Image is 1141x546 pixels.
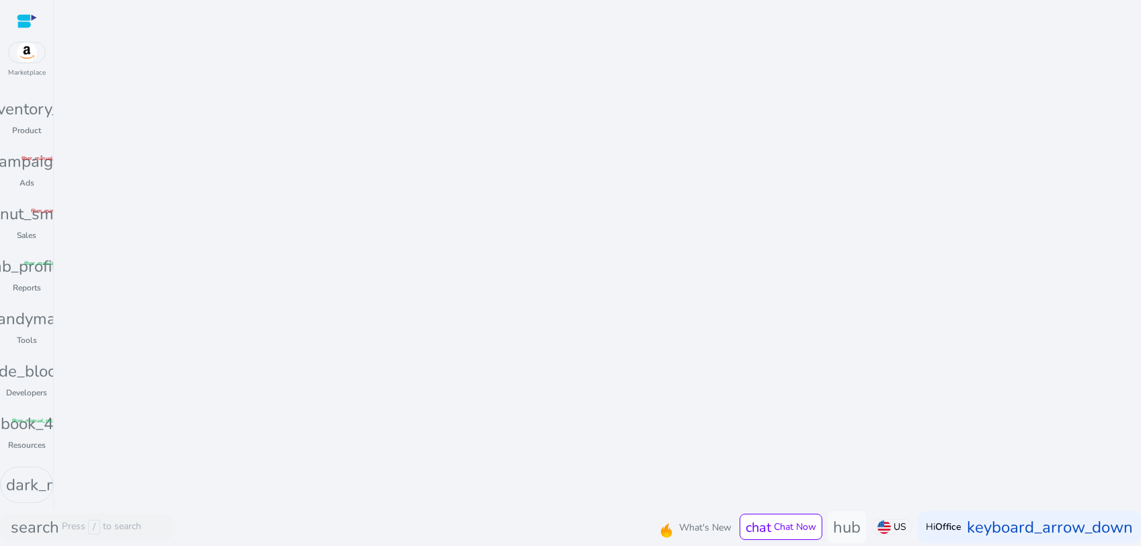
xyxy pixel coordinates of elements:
[9,42,45,63] img: amazon.svg
[88,520,100,535] span: /
[6,473,87,497] span: dark_mode
[22,155,71,163] span: fiber_manual_record
[926,522,961,532] p: Hi
[12,417,61,425] span: fiber_manual_record
[894,520,906,534] p: US
[24,260,73,268] span: fiber_manual_record
[13,282,41,294] p: Reports
[31,207,80,215] span: fiber_manual_record
[935,520,961,533] b: Office
[833,516,861,538] span: hub
[746,518,771,537] span: chat
[17,229,36,241] p: Sales
[11,515,59,539] span: search
[828,511,866,543] button: hub
[62,520,141,535] p: Press to search
[679,520,732,535] span: What's New
[8,439,46,451] p: Resources
[774,520,816,533] span: Chat Now
[12,124,41,136] p: Product
[740,514,822,540] button: chatChat Now
[17,334,37,346] p: Tools
[967,515,1133,539] span: keyboard_arrow_down
[1,412,53,436] span: book_4
[6,387,47,399] p: Developers
[877,520,891,534] img: us.svg
[19,177,34,189] p: Ads
[8,68,46,78] p: Marketplace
